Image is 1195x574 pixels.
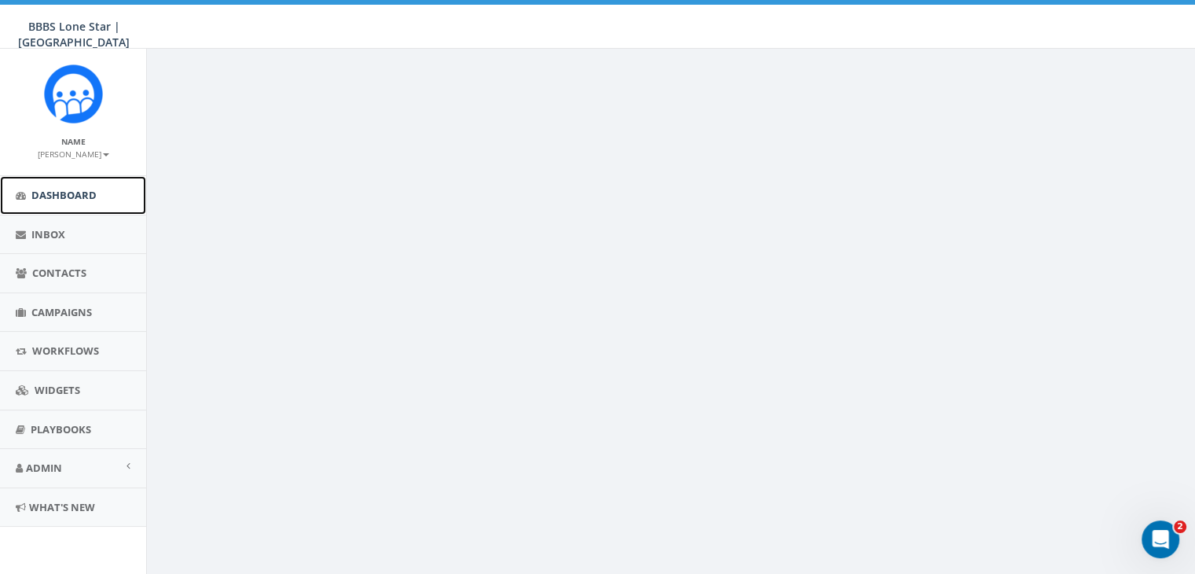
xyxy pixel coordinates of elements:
[61,136,86,147] small: Name
[18,19,130,50] span: BBBS Lone Star | [GEOGRAPHIC_DATA]
[44,64,103,123] img: Rally_Corp_Icon.png
[38,149,109,160] small: [PERSON_NAME]
[35,383,80,397] span: Widgets
[31,188,97,202] span: Dashboard
[1174,521,1186,533] span: 2
[38,146,109,160] a: [PERSON_NAME]
[32,266,86,280] span: Contacts
[31,305,92,319] span: Campaigns
[29,500,95,514] span: What's New
[31,227,65,241] span: Inbox
[32,344,99,358] span: Workflows
[31,422,91,436] span: Playbooks
[26,461,62,475] span: Admin
[1142,521,1179,558] iframe: Intercom live chat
